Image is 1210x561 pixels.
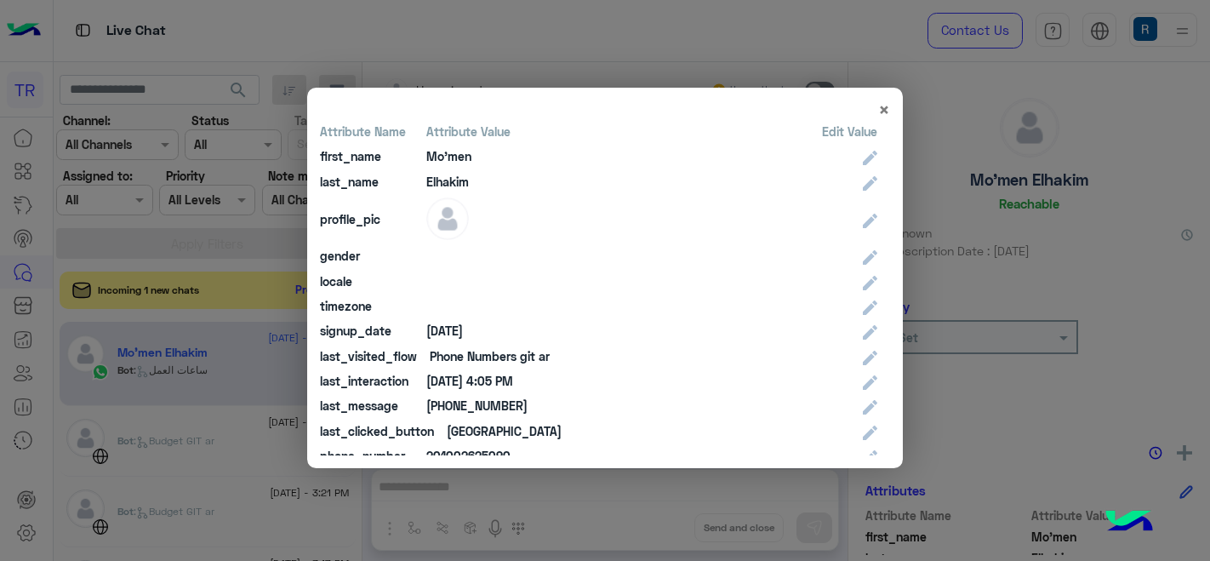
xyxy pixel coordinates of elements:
div: phone_number [320,447,414,465]
div: Elhakim [426,173,469,191]
div: +201002625090 [426,397,528,415]
div: Phone Numbers git ar [430,347,550,365]
span: × [878,98,890,121]
div: Attribute Name [320,123,414,140]
div: Mo'men [426,147,471,165]
div: 201002625090 [426,447,511,465]
div: 2025-09-02T12:37:10.109Z [426,322,463,340]
div: last_message [320,397,414,415]
button: Close [878,100,890,120]
div: last_name [320,173,414,191]
div: profile_pic [320,210,414,228]
div: timezone [320,297,414,315]
div: 2025-09-02T13:05:19.9460283Z [426,372,513,390]
div: last_visited_flow [320,347,417,365]
div: first_name [320,147,414,165]
div: Attribute Value [426,123,511,140]
div: Edit Value [822,123,877,140]
div: locale [320,272,414,290]
img: hulul-logo.png [1099,493,1159,552]
div: last_interaction [320,372,414,390]
div: gender [320,247,414,265]
div: last_clicked_button [320,422,434,440]
div: signup_date [320,322,414,340]
div: [GEOGRAPHIC_DATA] [447,422,562,440]
img: defaultAdmin.png [426,197,469,240]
